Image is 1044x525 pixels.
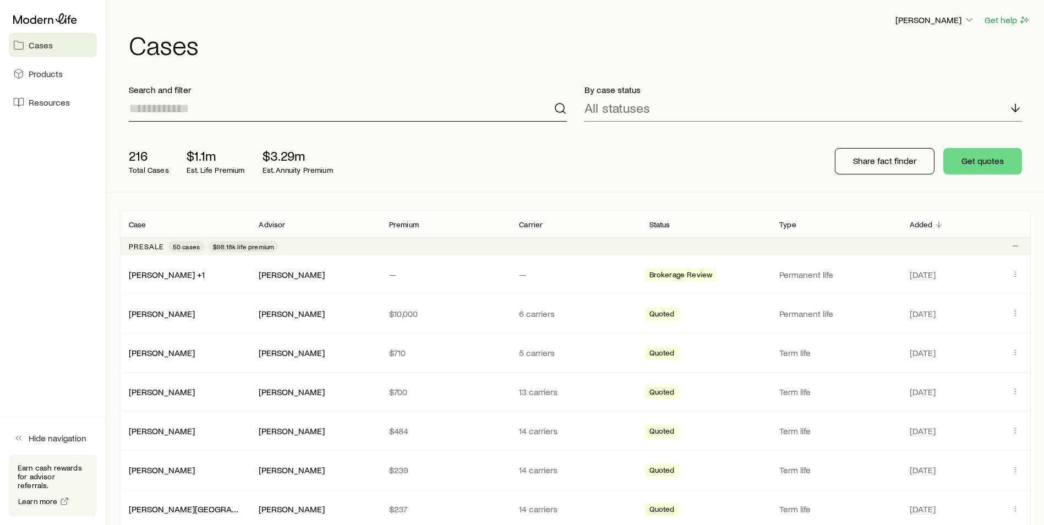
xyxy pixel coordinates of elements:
[213,242,274,251] span: $98.18k life premium
[259,425,325,437] div: [PERSON_NAME]
[910,220,933,229] p: Added
[129,242,164,251] p: Presale
[649,505,675,516] span: Quoted
[779,464,892,475] p: Term life
[389,220,419,229] p: Premium
[895,14,975,27] button: [PERSON_NAME]
[129,31,1031,58] h1: Cases
[910,504,936,515] span: [DATE]
[779,308,892,319] p: Permanent life
[519,269,631,280] p: —
[187,148,245,163] p: $1.1m
[29,97,70,108] span: Resources
[389,504,501,515] p: $237
[519,504,631,515] p: 14 carriers
[129,308,195,319] a: [PERSON_NAME]
[129,425,195,436] a: [PERSON_NAME]
[910,308,936,319] span: [DATE]
[259,504,325,515] div: [PERSON_NAME]
[389,464,501,475] p: $239
[835,148,934,174] button: Share fact finder
[649,387,675,399] span: Quoted
[259,464,325,476] div: [PERSON_NAME]
[779,504,892,515] p: Term life
[389,269,501,280] p: —
[779,347,892,358] p: Term life
[910,425,936,436] span: [DATE]
[263,166,333,174] p: Est. Annuity Premium
[129,386,195,398] div: [PERSON_NAME]
[129,425,195,437] div: [PERSON_NAME]
[649,466,675,477] span: Quoted
[259,386,325,398] div: [PERSON_NAME]
[519,347,631,358] p: 5 carriers
[519,386,631,397] p: 13 carriers
[29,68,63,79] span: Products
[263,148,333,163] p: $3.29m
[18,463,88,490] p: Earn cash rewards for advisor referrals.
[9,426,97,450] button: Hide navigation
[129,220,146,229] p: Case
[9,33,97,57] a: Cases
[9,90,97,114] a: Resources
[584,100,650,116] p: All statuses
[129,386,195,397] a: [PERSON_NAME]
[910,386,936,397] span: [DATE]
[853,155,916,166] p: Share fact finder
[389,347,501,358] p: $710
[187,166,245,174] p: Est. Life Premium
[649,348,675,360] span: Quoted
[18,497,58,505] span: Learn more
[9,62,97,86] a: Products
[173,242,200,251] span: 50 cases
[129,347,195,358] a: [PERSON_NAME]
[519,308,631,319] p: 6 carriers
[779,386,892,397] p: Term life
[129,308,195,320] div: [PERSON_NAME]
[910,464,936,475] span: [DATE]
[984,14,1031,26] button: Get help
[779,269,892,280] p: Permanent life
[129,464,195,476] div: [PERSON_NAME]
[649,220,670,229] p: Status
[129,166,169,174] p: Total Cases
[129,84,567,95] p: Search and filter
[129,269,205,281] div: [PERSON_NAME] +1
[519,220,543,229] p: Carrier
[129,504,241,515] div: [PERSON_NAME][GEOGRAPHIC_DATA]
[29,433,86,444] span: Hide navigation
[29,40,53,51] span: Cases
[649,426,675,438] span: Quoted
[910,269,936,280] span: [DATE]
[259,308,325,320] div: [PERSON_NAME]
[259,269,325,281] div: [PERSON_NAME]
[259,347,325,359] div: [PERSON_NAME]
[943,148,1022,174] button: Get quotes
[389,425,501,436] p: $484
[895,14,975,25] p: [PERSON_NAME]
[9,455,97,516] div: Earn cash rewards for advisor referrals.Learn more
[129,464,195,475] a: [PERSON_NAME]
[584,84,1023,95] p: By case status
[389,308,501,319] p: $10,000
[649,309,675,321] span: Quoted
[519,425,631,436] p: 14 carriers
[910,347,936,358] span: [DATE]
[779,220,796,229] p: Type
[129,347,195,359] div: [PERSON_NAME]
[129,148,169,163] p: 216
[779,425,892,436] p: Term life
[129,269,205,280] a: [PERSON_NAME] +1
[649,270,713,282] span: Brokerage Review
[129,504,277,514] a: [PERSON_NAME][GEOGRAPHIC_DATA]
[519,464,631,475] p: 14 carriers
[389,386,501,397] p: $700
[259,220,285,229] p: Advisor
